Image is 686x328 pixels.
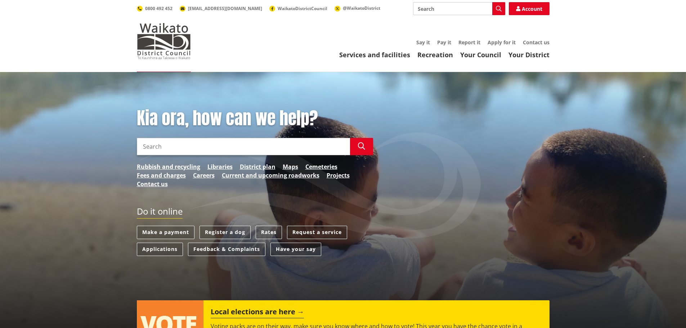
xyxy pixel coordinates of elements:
[278,5,327,12] span: WaikatoDistrictCouncil
[137,243,183,256] a: Applications
[193,171,215,180] a: Careers
[327,171,350,180] a: Projects
[211,307,304,318] h2: Local elections are here
[283,162,298,171] a: Maps
[458,39,480,46] a: Report it
[488,39,516,46] a: Apply for it
[137,5,172,12] a: 0800 492 452
[256,226,282,239] a: Rates
[180,5,262,12] a: [EMAIL_ADDRESS][DOMAIN_NAME]
[417,50,453,59] a: Recreation
[508,50,550,59] a: Your District
[269,5,327,12] a: WaikatoDistrictCouncil
[137,138,350,155] input: Search input
[509,2,550,15] a: Account
[137,162,200,171] a: Rubbish and recycling
[188,5,262,12] span: [EMAIL_ADDRESS][DOMAIN_NAME]
[416,39,430,46] a: Say it
[137,108,373,129] h1: Kia ora, how can we help?
[207,162,233,171] a: Libraries
[137,180,168,188] a: Contact us
[222,171,319,180] a: Current and upcoming roadworks
[343,5,380,11] span: @WaikatoDistrict
[339,50,410,59] a: Services and facilities
[137,206,183,219] h2: Do it online
[335,5,380,11] a: @WaikatoDistrict
[188,243,265,256] a: Feedback & Complaints
[523,39,550,46] a: Contact us
[460,50,501,59] a: Your Council
[137,23,191,59] img: Waikato District Council - Te Kaunihera aa Takiwaa o Waikato
[305,162,337,171] a: Cemeteries
[437,39,451,46] a: Pay it
[287,226,347,239] a: Request a service
[199,226,251,239] a: Register a dog
[145,5,172,12] span: 0800 492 452
[240,162,275,171] a: District plan
[270,243,321,256] a: Have your say
[137,226,194,239] a: Make a payment
[413,2,505,15] input: Search input
[137,171,186,180] a: Fees and charges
